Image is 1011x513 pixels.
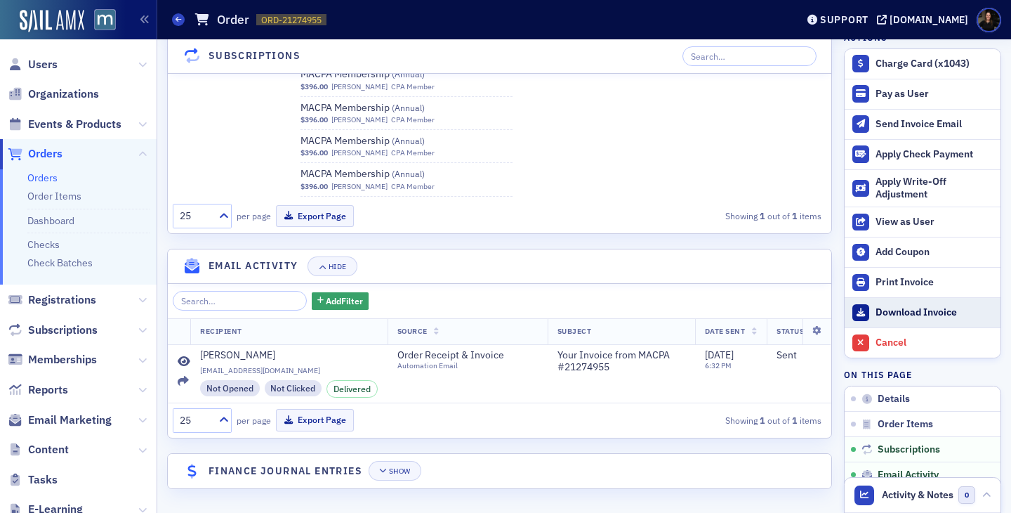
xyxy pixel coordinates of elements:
[300,148,328,157] span: $396.00
[28,292,96,308] span: Registrations
[200,380,260,396] div: Not Opened
[705,349,734,361] span: [DATE]
[300,102,477,115] span: MACPA Membership
[180,413,211,428] div: 25
[391,115,435,124] div: CPA Member
[875,277,993,290] div: Print Invoice
[777,326,804,336] span: Status
[28,146,62,162] span: Orders
[300,135,477,148] span: MACPA Membership
[28,442,69,457] span: Content
[28,86,99,102] span: Organizations
[200,326,242,336] span: Recipient
[8,57,58,72] a: Users
[200,366,378,375] span: [EMAIL_ADDRESS][DOMAIN_NAME]
[397,349,538,371] a: Order Receipt & InvoiceAutomation Email
[875,118,993,131] div: Send Invoice Email
[615,414,821,427] div: Showing out of items
[28,117,121,132] span: Events & Products
[878,418,933,431] span: Order Items
[300,102,477,115] a: MACPA Membership (Annual)
[845,109,1000,139] button: Send Invoice Email
[790,209,800,222] strong: 1
[27,238,60,251] a: Checks
[391,182,435,191] div: CPA Member
[875,148,993,161] div: Apply Check Payment
[875,247,993,259] div: Add Coupon
[369,461,421,481] button: Show
[8,352,97,368] a: Memberships
[877,15,973,25] button: [DOMAIN_NAME]
[8,117,121,132] a: Events & Products
[27,171,58,184] a: Orders
[8,472,58,488] a: Tasks
[845,297,1000,327] a: Download Invoice
[173,291,307,311] input: Search…
[28,472,58,488] span: Tasks
[8,413,112,428] a: Email Marketing
[237,209,271,222] label: per page
[882,488,953,502] span: Activity & Notes
[300,82,328,91] span: $396.00
[300,115,328,124] span: $396.00
[331,182,388,191] a: [PERSON_NAME]
[276,409,354,431] button: Export Page
[878,393,910,405] span: Details
[300,168,477,181] span: MACPA Membership
[875,337,993,350] div: Cancel
[890,13,968,26] div: [DOMAIN_NAME]
[8,323,98,338] a: Subscriptions
[331,82,388,91] a: [PERSON_NAME]
[200,349,378,362] a: [PERSON_NAME]
[705,326,746,336] span: Date Sent
[28,323,98,338] span: Subscriptions
[392,168,425,179] span: ( Annual )
[875,58,993,70] div: Charge Card (x1043)
[845,169,1000,207] button: Apply Write-Off Adjustment
[557,349,685,374] span: Your Invoice from MACPA #21274955
[331,148,388,157] a: [PERSON_NAME]
[878,443,940,456] span: Subscriptions
[392,102,425,113] span: ( Annual )
[397,361,525,370] div: Automation Email
[308,256,357,276] button: Hide
[326,380,378,397] div: Delivered
[397,349,525,362] span: Order Receipt & Invoice
[28,57,58,72] span: Users
[300,182,328,191] span: $396.00
[8,146,62,162] a: Orders
[237,414,271,427] label: per page
[331,115,388,124] a: [PERSON_NAME]
[820,13,868,26] div: Support
[391,82,435,91] div: CPA Member
[28,413,112,428] span: Email Marketing
[27,256,93,269] a: Check Batches
[8,442,69,457] a: Content
[790,414,800,427] strong: 1
[312,292,369,310] button: AddFilter
[261,14,322,26] span: ORD-21274955
[300,68,477,81] span: MACPA Membership
[300,68,477,81] a: MACPA Membership (Annual)
[758,209,767,222] strong: 1
[326,294,363,307] span: Add Filter
[265,380,322,396] div: Not Clicked
[209,259,298,273] h4: Email Activity
[391,148,435,157] div: CPA Member
[300,135,477,148] a: MACPA Membership (Annual)
[682,46,817,66] input: Search…
[94,9,116,31] img: SailAMX
[84,9,116,33] a: View Homepage
[27,214,74,227] a: Dashboard
[8,382,68,398] a: Reports
[875,176,993,201] div: Apply Write-Off Adjustment
[209,49,300,64] h4: Subscriptions
[27,190,81,202] a: Order Items
[845,207,1000,237] button: View as User
[209,464,362,479] h4: Finance Journal Entries
[276,205,354,227] button: Export Page
[845,49,1000,79] button: Charge Card (x1043)
[977,8,1001,32] span: Profile
[875,307,993,320] div: Download Invoice
[8,86,99,102] a: Organizations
